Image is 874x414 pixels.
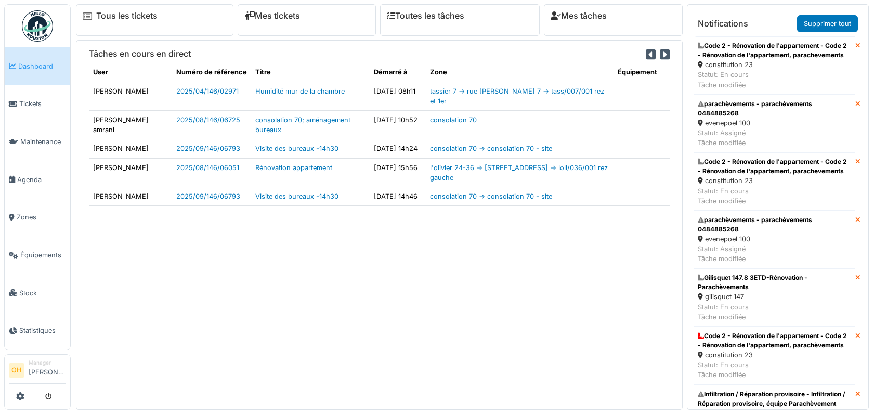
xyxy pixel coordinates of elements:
th: Démarré à [370,63,426,82]
a: 2025/09/146/06793 [176,145,240,152]
div: Code 2 - Rénovation de l'appartement - Code 2 - Rénovation de l'appartement, parachevements [698,41,851,60]
h6: Tâches en cours en direct [89,49,191,59]
a: Mes tâches [551,11,607,21]
a: 2025/09/146/06793 [176,192,240,200]
img: Badge_color-CXgf-gQk.svg [22,10,53,42]
span: Dashboard [18,61,66,71]
a: Toutes les tâches [387,11,464,21]
a: Supprimer tout [797,15,858,32]
a: consolation 70 [430,116,477,124]
span: translation missing: fr.shared.user [93,68,108,76]
div: parachèvements - parachèvements 0484885268 [698,99,851,118]
li: OH [9,363,24,378]
span: Équipements [20,250,66,260]
a: tassier 7 -> rue [PERSON_NAME] 7 -> tass/007/001 rez et 1er [430,87,604,105]
span: Tickets [19,99,66,109]
h6: Notifications [698,19,748,29]
a: Tous les tickets [96,11,158,21]
td: [DATE] 14h46 [370,187,426,205]
td: [PERSON_NAME] [89,82,172,110]
li: [PERSON_NAME] [29,359,66,381]
div: Statut: Assigné Tâche modifiée [698,244,851,264]
a: Code 2 - Rénovation de l'appartement - Code 2 - Rénovation de l'appartement, parachevements const... [694,152,855,211]
div: Statut: Assigné Tâche modifiée [698,128,851,148]
a: Maintenance [5,123,70,161]
a: Mes tickets [244,11,300,21]
a: 2025/08/146/06725 [176,116,240,124]
a: Visite des bureaux -14h30 [255,145,338,152]
div: Infiltration / Réparation provisoire - Infiltration / Réparation provisoire, équipe Parachèvement [698,390,851,408]
div: Statut: En cours Tâche modifiée [698,360,851,380]
div: Statut: En cours Tâche modifiée [698,302,851,322]
a: consolation 70 -> consolation 70 - site [430,192,552,200]
span: Stock [19,288,66,298]
span: Agenda [17,175,66,185]
div: Manager [29,359,66,367]
a: consolation 70 -> consolation 70 - site [430,145,552,152]
a: 2025/08/146/06051 [176,164,239,172]
a: l'olivier 24-36 -> [STREET_ADDRESS] -> loli/036/001 rez gauche [430,164,608,182]
div: constitution 23 [698,176,851,186]
div: Gilisquet 147.8 3ETD-Rénovation - Parachèvements [698,273,851,292]
a: Agenda [5,161,70,199]
div: gilisquet 147 [698,292,851,302]
span: Maintenance [20,137,66,147]
a: OH Manager[PERSON_NAME] [9,359,66,384]
div: Code 2 - Rénovation de l'appartement - Code 2 - Rénovation de l'appartement, parachèvements [698,331,851,350]
div: constitution 23 [698,350,851,360]
a: Stock [5,274,70,312]
a: Code 2 - Rénovation de l'appartement - Code 2 - Rénovation de l'appartement, parachèvements const... [694,327,855,385]
td: [DATE] 14h24 [370,139,426,158]
a: Humidité mur de la chambre [255,87,345,95]
td: [PERSON_NAME] [89,139,172,158]
span: Statistiques [19,326,66,335]
th: Zone [426,63,614,82]
td: [PERSON_NAME] amrani [89,110,172,139]
th: Équipement [614,63,670,82]
a: Statistiques [5,312,70,350]
span: Zones [17,212,66,222]
div: Code 2 - Rénovation de l'appartement - Code 2 - Rénovation de l'appartement, parachevements [698,157,851,176]
div: constitution 23 [698,60,851,70]
a: consolation 70; aménagement bureaux [255,116,350,134]
a: Visite des bureaux -14h30 [255,192,338,200]
a: Gilisquet 147.8 3ETD-Rénovation - Parachèvements gilisquet 147 Statut: En coursTâche modifiée [694,268,855,327]
a: Tickets [5,85,70,123]
td: [DATE] 08h11 [370,82,426,110]
a: Zones [5,199,70,237]
a: Code 2 - Rénovation de l'appartement - Code 2 - Rénovation de l'appartement, parachevements const... [694,36,855,95]
div: Statut: En cours Tâche modifiée [698,70,851,89]
th: Numéro de référence [172,63,251,82]
a: parachèvements - parachèvements 0484885268 evenepoel 100 Statut: AssignéTâche modifiée [694,211,855,269]
td: [DATE] 15h56 [370,158,426,187]
a: Rénovation appartement [255,164,332,172]
div: parachèvements - parachèvements 0484885268 [698,215,851,234]
div: evenepoel 100 [698,118,851,128]
th: Titre [251,63,370,82]
td: [PERSON_NAME] [89,187,172,205]
a: Équipements [5,236,70,274]
div: Statut: En cours Tâche modifiée [698,186,851,206]
a: 2025/04/146/02971 [176,87,239,95]
div: evenepoel 100 [698,234,851,244]
td: [PERSON_NAME] [89,158,172,187]
td: [DATE] 10h52 [370,110,426,139]
a: Dashboard [5,47,70,85]
a: parachèvements - parachèvements 0484885268 evenepoel 100 Statut: AssignéTâche modifiée [694,95,855,153]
